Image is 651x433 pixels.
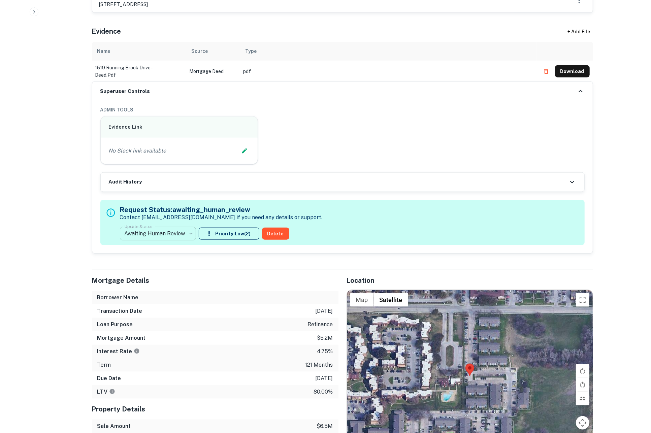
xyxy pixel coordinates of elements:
[308,321,333,329] p: refinance
[262,228,289,240] button: Delete
[97,334,146,342] h6: Mortgage Amount
[109,389,115,395] svg: LTVs displayed on the website are for informational purposes only and may be reported incorrectly...
[97,422,131,430] h6: Sale Amount
[92,42,593,81] div: scrollable content
[186,61,240,82] td: Mortgage Deed
[316,307,333,315] p: [DATE]
[576,416,589,430] button: Map camera controls
[374,293,408,307] button: Show satellite imagery
[120,224,196,243] div: Awaiting Human Review
[97,361,111,369] h6: Term
[97,388,115,396] h6: LTV
[576,378,589,392] button: Rotate map counterclockwise
[120,213,323,222] p: Contact [EMAIL_ADDRESS][DOMAIN_NAME] if you need any details or support.
[305,361,333,369] p: 121 months
[99,0,148,8] p: [STREET_ADDRESS]
[97,321,133,329] h6: Loan Purpose
[97,374,121,382] h6: Due Date
[199,228,259,240] button: Priority:Low(2)
[240,42,537,61] th: Type
[246,47,257,55] div: Type
[540,66,552,77] button: Delete file
[240,61,537,82] td: pdf
[97,347,140,356] h6: Interest Rate
[97,307,142,315] h6: Transaction Date
[317,347,333,356] p: 4.75%
[120,205,323,215] h5: Request Status: awaiting_human_review
[109,178,142,186] h6: Audit History
[576,364,589,378] button: Rotate map clockwise
[100,88,150,95] h6: Superuser Controls
[186,42,240,61] th: Source
[314,388,333,396] p: 80.00%
[555,65,590,77] button: Download
[317,422,333,430] p: $6.5m
[347,275,593,286] h5: Location
[134,348,140,354] svg: The interest rates displayed on the website are for informational purposes only and may be report...
[576,293,589,307] button: Toggle fullscreen view
[92,275,338,286] h5: Mortgage Details
[92,404,338,414] h5: Property Details
[576,392,589,405] button: Tilt map
[317,334,333,342] p: $5.2m
[92,61,186,82] td: 1519 running brook drive - deed.pdf
[92,42,186,61] th: Name
[125,224,153,230] label: Update Status
[239,146,250,156] button: Edit Slack Link
[97,47,110,55] div: Name
[192,47,208,55] div: Source
[97,294,139,302] h6: Borrower Name
[350,293,374,307] button: Show street map
[109,147,166,155] p: No Slack link available
[617,358,651,390] iframe: Chat Widget
[555,26,603,38] div: + Add File
[109,123,250,131] h6: Evidence Link
[92,26,121,36] h5: Evidence
[100,106,585,113] h6: ADMIN TOOLS
[316,374,333,382] p: [DATE]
